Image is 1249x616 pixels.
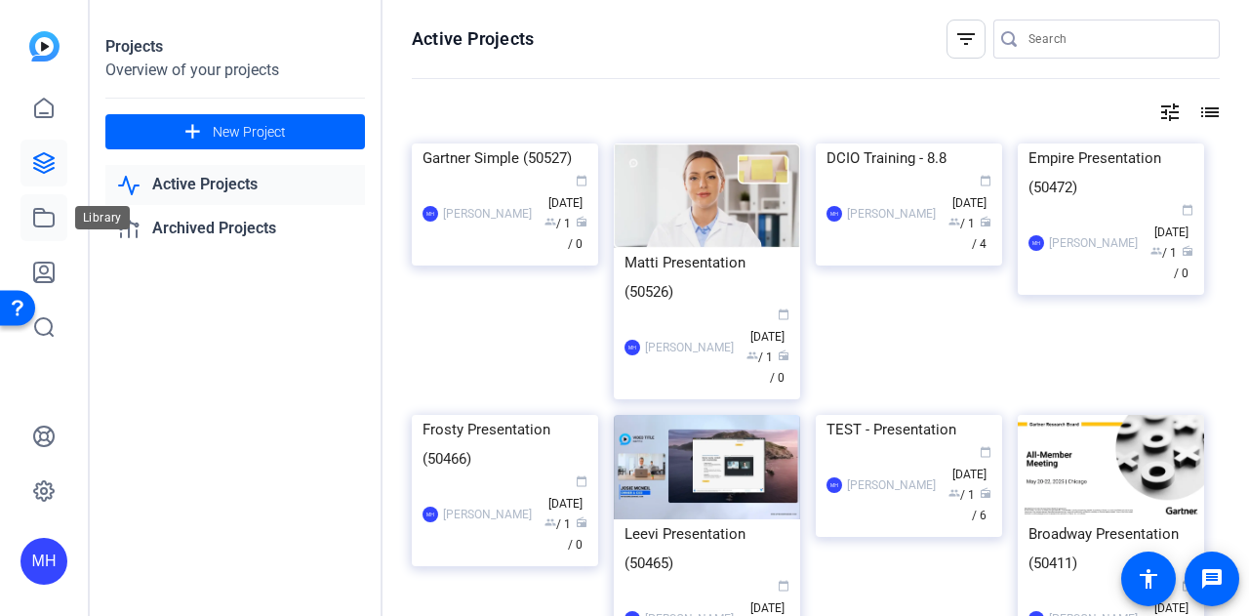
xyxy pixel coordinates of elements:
span: group [1150,245,1162,257]
div: Matti Presentation (50526) [624,248,789,307]
input: Search [1028,27,1204,51]
div: [PERSON_NAME] [847,475,936,495]
div: Gartner Simple (50527) [423,144,587,173]
div: MH [20,538,67,585]
span: group [544,516,556,528]
span: group [544,216,556,227]
span: / 0 [568,217,587,251]
span: calendar_today [1182,580,1193,592]
div: Projects [105,35,365,59]
div: [PERSON_NAME] [443,204,532,224]
span: radio [778,349,789,361]
span: / 1 [544,217,571,230]
mat-icon: add [181,120,205,144]
div: MH [423,206,438,222]
span: calendar_today [1182,204,1193,216]
div: Broadway Presentation (50411) [1028,519,1193,578]
a: Active Projects [105,165,365,205]
span: calendar_today [980,446,991,458]
mat-icon: filter_list [954,27,978,51]
a: Archived Projects [105,209,365,249]
span: / 1 [544,517,571,531]
span: calendar_today [576,475,587,487]
span: calendar_today [778,580,789,592]
div: DCIO Training - 8.8 [826,144,991,173]
span: / 0 [568,517,587,552]
span: group [948,216,960,227]
mat-icon: tune [1158,101,1182,124]
mat-icon: list [1196,101,1220,124]
span: / 6 [972,488,991,522]
div: [PERSON_NAME] [645,338,734,357]
div: [PERSON_NAME] [847,204,936,224]
div: Frosty Presentation (50466) [423,415,587,473]
div: Empire Presentation (50472) [1028,144,1193,202]
div: TEST - Presentation [826,415,991,444]
span: calendar_today [576,175,587,186]
span: group [746,349,758,361]
div: [PERSON_NAME] [1049,233,1138,253]
span: New Project [213,122,286,143]
img: blue-gradient.svg [29,31,60,62]
div: MH [624,340,640,355]
span: / 1 [948,217,975,230]
span: / 1 [1150,246,1177,260]
div: MH [1028,235,1044,251]
span: calendar_today [778,308,789,320]
div: Leevi Presentation (50465) [624,519,789,578]
span: radio [1182,245,1193,257]
mat-icon: accessibility [1137,567,1160,591]
div: Library [75,206,130,229]
div: MH [423,507,438,522]
span: / 4 [972,217,991,251]
div: [PERSON_NAME] [443,505,532,524]
span: / 1 [948,488,975,502]
span: / 0 [770,350,789,385]
h1: Active Projects [412,27,534,51]
div: MH [826,206,842,222]
button: New Project [105,114,365,149]
span: / 0 [1174,246,1193,280]
div: MH [826,477,842,493]
span: radio [576,516,587,528]
div: Overview of your projects [105,59,365,82]
span: / 1 [746,350,773,364]
span: group [948,487,960,499]
span: radio [980,487,991,499]
span: radio [980,216,991,227]
span: [DATE] [750,309,789,344]
span: [DATE] [750,581,789,615]
span: radio [576,216,587,227]
mat-icon: message [1200,567,1224,591]
span: calendar_today [980,175,991,186]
